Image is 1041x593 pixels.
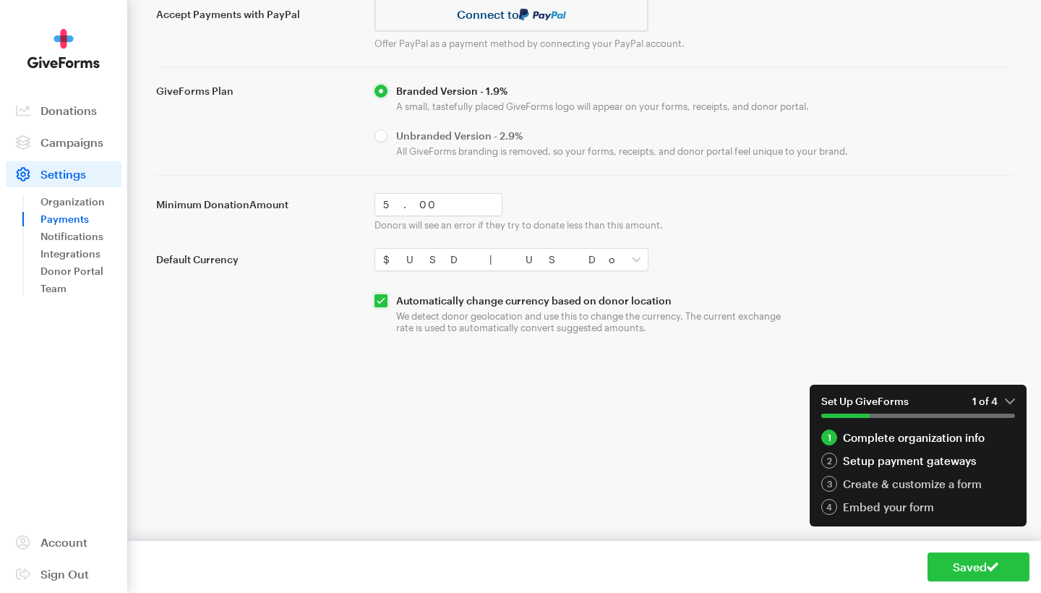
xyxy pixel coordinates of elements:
[821,453,837,469] div: 2
[40,263,121,280] a: Donor Portal
[6,529,121,555] a: Account
[156,8,357,21] label: Accept Payments with PayPal
[821,476,1015,492] div: Create & customize a form
[27,29,100,69] img: GiveForms
[40,167,86,181] span: Settings
[821,430,1015,445] div: Complete organization info
[40,103,97,117] span: Donations
[6,561,121,587] a: Sign Out
[40,193,121,210] a: Organization
[821,499,1015,515] a: 4 Embed your form
[821,430,837,445] div: 1
[972,395,1015,408] em: 1 of 4
[374,193,502,216] input: 0.00
[6,98,121,124] a: Donations
[40,567,89,581] span: Sign Out
[40,135,103,149] span: Campaigns
[821,430,1015,445] a: 1 Complete organization info
[821,453,1015,469] div: Setup payment gateways
[40,535,87,549] span: Account
[156,253,357,266] label: Default Currency
[6,161,121,187] a: Settings
[40,210,121,228] a: Payments
[249,198,288,210] span: Amount
[6,129,121,155] a: Campaigns
[821,499,1015,515] div: Embed your form
[156,198,357,211] label: Minimum Donation
[374,38,1012,49] p: Offer PayPal as a payment method by connecting your PayPal account.
[810,385,1027,430] button: Set Up GiveForms1 of 4
[40,280,121,297] a: Team
[821,476,1015,492] a: 3 Create & customize a form
[519,9,567,20] img: paypal-036f5ec2d493c1c70c99b98eb3a666241af203a93f3fc3b8b64316794b4dcd3f.svg
[40,245,121,263] a: Integrations
[156,85,357,98] label: GiveForms Plan
[374,219,1012,231] p: Donors will see an error if they try to donate less than this amount.
[821,499,837,515] div: 4
[821,453,1015,469] a: 2 Setup payment gateways
[821,476,837,492] div: 3
[40,228,121,245] a: Notifications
